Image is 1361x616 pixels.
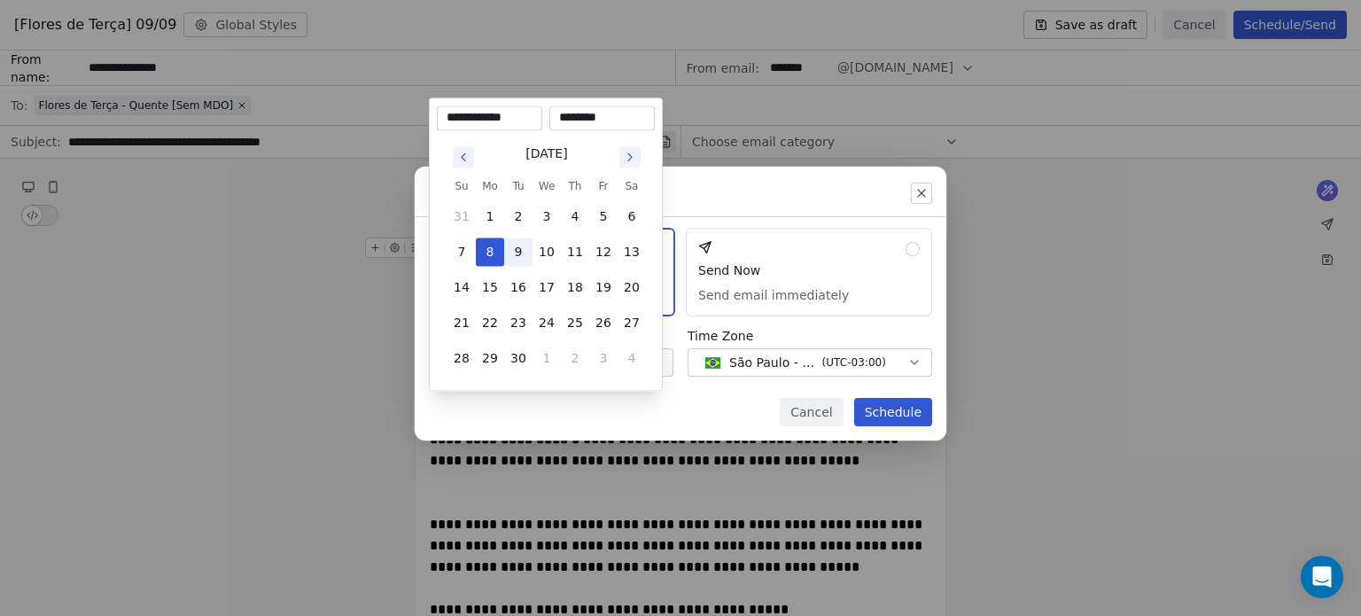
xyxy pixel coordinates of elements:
button: 16 [504,273,533,301]
button: Go to previous month [451,144,476,169]
button: 2 [561,344,589,372]
button: 6 [618,202,646,230]
button: 31 [447,202,476,230]
button: 25 [561,308,589,337]
button: 21 [447,308,476,337]
button: 29 [476,344,504,372]
button: 3 [589,344,618,372]
button: Go to next month [618,144,642,169]
th: Saturday [618,177,646,195]
button: 12 [589,238,618,266]
button: 27 [618,308,646,337]
button: 15 [476,273,504,301]
button: 19 [589,273,618,301]
th: Wednesday [533,177,561,195]
button: 18 [561,273,589,301]
button: 8 [476,238,504,266]
button: 17 [533,273,561,301]
button: 10 [533,238,561,266]
button: 11 [561,238,589,266]
button: 4 [561,202,589,230]
th: Tuesday [504,177,533,195]
button: 14 [447,273,476,301]
button: 1 [533,344,561,372]
button: 20 [618,273,646,301]
button: 23 [504,308,533,337]
button: 3 [533,202,561,230]
th: Monday [476,177,504,195]
button: 9 [504,238,533,266]
button: 7 [447,238,476,266]
button: 13 [618,238,646,266]
th: Thursday [561,177,589,195]
button: 5 [589,202,618,230]
button: 26 [589,308,618,337]
th: Sunday [447,177,476,195]
button: 1 [476,202,504,230]
button: 22 [476,308,504,337]
div: [DATE] [525,144,567,163]
button: 30 [504,344,533,372]
button: 4 [618,344,646,372]
button: 28 [447,344,476,372]
button: 2 [504,202,533,230]
button: 24 [533,308,561,337]
th: Friday [589,177,618,195]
